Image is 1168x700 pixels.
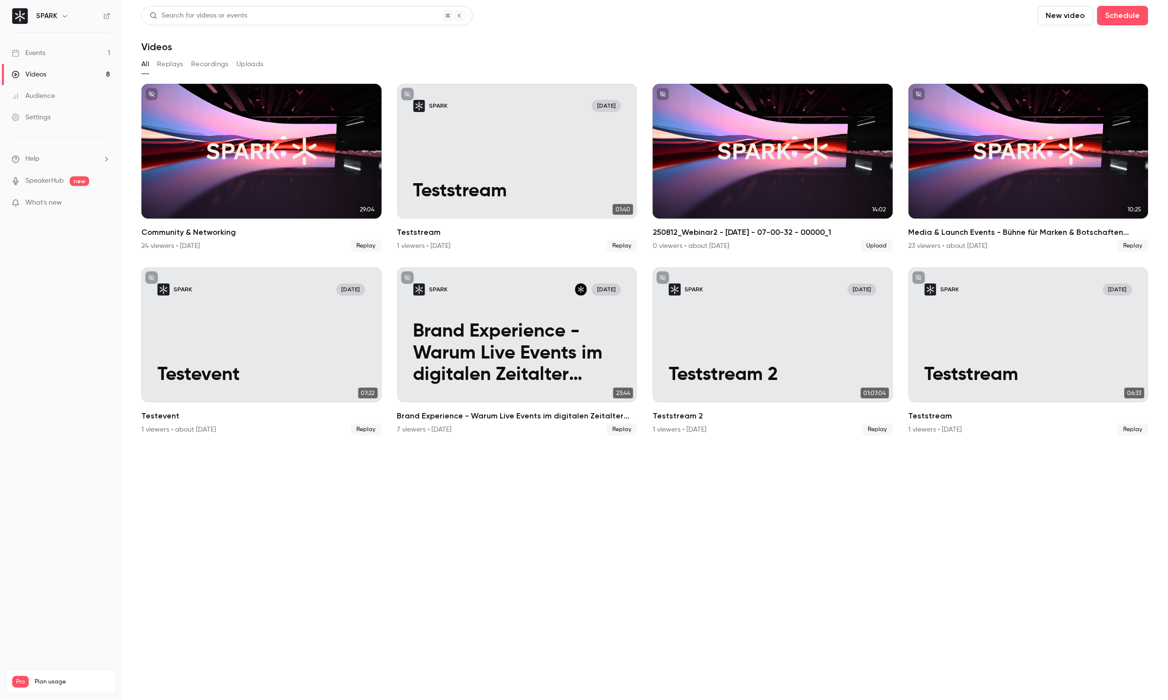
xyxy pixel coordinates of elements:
li: Community & Networking [141,84,382,252]
p: SPARK [429,102,448,110]
span: [DATE] [592,284,621,296]
p: SPARK [685,285,703,294]
h2: Media & Launch Events - Bühne für Marken & Botschaften inszenieren [909,227,1149,238]
p: SPARK [429,285,448,294]
a: Teststream 2SPARK[DATE]Teststream 201:07:04Teststream 21 viewers • [DATE]Replay [653,267,893,435]
span: Replay [1118,240,1149,252]
h2: Teststream [909,410,1149,422]
div: 0 viewers • about [DATE] [653,241,729,251]
img: SPARK [12,8,28,24]
span: 01:40 [613,204,633,215]
button: unpublished [913,271,925,284]
button: Uploads [236,57,264,72]
li: 250812_Webinar2 - 26 August 2025 - 07-00-32 - 00000_1 [653,84,893,252]
span: [DATE] [1103,284,1132,296]
li: Brand Experience - Warum Live Events im digitalen Zeitalter unverzichtbar sind! [397,267,638,435]
p: Teststream 2 [669,364,876,386]
li: Teststream [909,267,1149,435]
section: Videos [141,6,1149,694]
span: Help [25,154,39,164]
li: help-dropdown-opener [12,154,110,164]
div: 7 viewers • [DATE] [397,425,452,435]
button: Replays [157,57,183,72]
p: Brand Experience - Warum Live Events im digitalen Zeitalter unverzichtbar sind! [413,321,621,386]
h2: Brand Experience - Warum Live Events im digitalen Zeitalter unverzichtbar sind! [397,410,638,422]
img: Brand Experience - Warum Live Events im digitalen Zeitalter unverzichtbar sind! [413,284,426,296]
a: TeststreamSPARK[DATE]Teststream06:33Teststream1 viewers • [DATE]Replay [909,267,1149,435]
span: 14:02 [870,204,889,215]
li: Teststream [397,84,638,252]
div: 24 viewers • [DATE] [141,241,200,251]
span: What's new [25,198,62,208]
span: Replay [606,424,637,435]
button: unpublished [145,88,158,100]
div: Videos [12,70,46,79]
button: New video [1038,6,1093,25]
p: SPARK [940,285,959,294]
div: Settings [12,113,51,122]
img: Teststream [925,284,937,296]
img: Teststream [413,100,426,112]
h2: Teststream [397,227,638,238]
li: Testevent [141,267,382,435]
div: Audience [12,91,55,101]
span: 07:22 [358,388,378,398]
div: 1 viewers • [DATE] [653,425,706,435]
button: unpublished [145,271,158,284]
h6: SPARK [36,11,57,21]
h2: Community & Networking [141,227,382,238]
button: unpublished [657,88,669,100]
div: 1 viewers • [DATE] [397,241,451,251]
img: Teststream 2 [669,284,681,296]
span: Replay [1118,424,1149,435]
div: Search for videos or events [150,11,247,21]
button: Recordings [191,57,229,72]
div: 1 viewers • [DATE] [909,425,962,435]
p: SPARK [174,285,192,294]
a: SpeakerHub [25,176,64,186]
span: 29:04 [357,204,378,215]
h2: Teststream 2 [653,410,893,422]
span: [DATE] [592,100,621,112]
span: Replay [606,240,637,252]
div: 23 viewers • about [DATE] [909,241,988,251]
span: Pro [12,676,29,688]
ul: Videos [141,84,1149,435]
img: Inan Dogan [575,284,587,296]
h1: Videos [141,41,172,53]
a: Brand Experience - Warum Live Events im digitalen Zeitalter unverzichtbar sind! SPARKInan Dogan[D... [397,267,638,435]
span: Upload [861,240,893,252]
span: Replay [351,240,382,252]
span: 01:07:04 [861,388,889,398]
p: Teststream [925,364,1132,386]
p: Testevent [157,364,365,386]
h2: 250812_Webinar2 - [DATE] - 07-00-32 - 00000_1 [653,227,893,238]
span: 06:33 [1125,388,1145,398]
a: 29:04Community & Networking24 viewers • [DATE]Replay [141,84,382,252]
li: Media & Launch Events - Bühne für Marken & Botschaften inszenieren [909,84,1149,252]
span: [DATE] [336,284,365,296]
span: Plan usage [35,678,110,686]
li: Teststream 2 [653,267,893,435]
span: Replay [351,424,382,435]
h2: Testevent [141,410,382,422]
button: unpublished [913,88,925,100]
div: 1 viewers • about [DATE] [141,425,216,435]
span: new [70,176,89,186]
span: [DATE] [848,284,876,296]
span: 23:44 [613,388,633,398]
button: All [141,57,149,72]
div: Events [12,48,45,58]
span: Replay [862,424,893,435]
a: TeststreamSPARK[DATE]Teststream01:40Teststream1 viewers • [DATE]Replay [397,84,638,252]
img: Testevent [157,284,170,296]
span: 10:25 [1125,204,1145,215]
button: unpublished [401,88,414,100]
a: TesteventSPARK[DATE]Testevent07:22Testevent1 viewers • about [DATE]Replay [141,267,382,435]
button: unpublished [657,271,669,284]
a: 14:02250812_Webinar2 - [DATE] - 07-00-32 - 00000_10 viewers • about [DATE]Upload [653,84,893,252]
a: 10:25Media & Launch Events - Bühne für Marken & Botschaften inszenieren23 viewers • about [DATE]R... [909,84,1149,252]
button: Schedule [1097,6,1149,25]
p: Teststream [413,181,621,203]
button: unpublished [401,271,414,284]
